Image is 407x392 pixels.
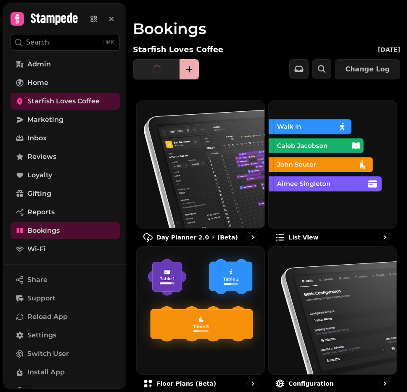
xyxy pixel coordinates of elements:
button: Share [11,271,120,288]
span: Switch User [27,349,69,359]
a: List viewList view [268,100,397,243]
a: Marketing [11,111,120,128]
p: [DATE] [378,45,400,54]
span: Wi-Fi [27,244,46,254]
span: Reviews [27,152,56,162]
p: Day Planner 2.0 ⚡ (Beta) [156,233,238,242]
a: Wi-Fi [11,241,120,258]
a: ConfigurationConfiguration [268,246,397,389]
svg: go to [381,233,389,242]
span: Share [27,275,48,285]
span: Reports [27,207,55,217]
div: ⌘K [103,38,116,47]
p: Configuration [288,379,334,388]
img: Floor Plans (beta) [137,247,264,374]
a: Bookings [11,222,120,239]
svg: go to [248,379,257,388]
span: Bookings [27,226,60,236]
span: Starfish Loves Coffee [27,96,100,106]
span: Reload App [27,312,68,322]
button: Search⌘K [11,34,120,51]
a: Floor Plans (beta)Floor Plans (beta) [136,246,265,389]
span: Change Log [345,66,390,73]
a: Starfish Loves Coffee [11,93,120,110]
a: Day Planner 2.0 ⚡ (Beta)Day Planner 2.0 ⚡ (Beta) [136,100,265,243]
a: Gifting [11,185,120,202]
span: Admin [27,59,51,69]
span: Marketing [27,115,63,125]
a: Home [11,74,120,91]
p: Starfish Loves Coffee [133,44,223,55]
a: Admin [11,56,120,73]
p: List view [288,233,318,242]
img: List view [269,100,396,228]
span: Support [27,293,55,303]
span: Gifting [27,189,51,199]
p: Search [26,37,49,47]
svg: go to [381,379,389,388]
a: Inbox [11,130,120,147]
img: Day Planner 2.0 ⚡ (Beta) [137,100,264,228]
span: Inbox [27,133,47,143]
svg: go to [248,233,257,242]
a: Settings [11,327,120,344]
button: Reload App [11,308,120,325]
span: Settings [27,330,56,340]
span: Loyalty [27,170,52,180]
button: Install App [11,364,120,381]
a: Reports [11,204,120,221]
button: Support [11,290,120,307]
span: Home [27,78,48,88]
a: Reviews [11,148,120,165]
span: Install App [27,367,65,377]
img: Configuration [269,247,396,374]
button: Switch User [11,345,120,362]
button: Change Log [335,59,400,79]
a: Loyalty [11,167,120,184]
p: Floor Plans (beta) [156,379,216,388]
